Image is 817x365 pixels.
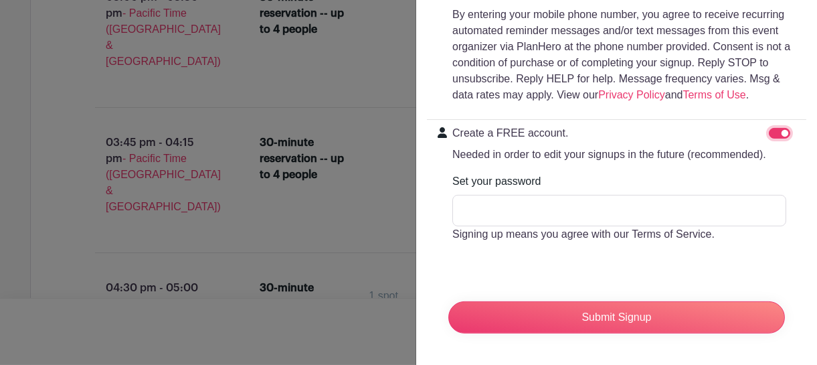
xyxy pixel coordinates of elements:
p: Signing up means you agree with our Terms of Service. [452,226,796,242]
a: Terms of Use [683,89,745,100]
a: Privacy Policy [598,89,665,100]
p: Needed in order to edit your signups in the future (recommended). [452,147,766,163]
p: Create a FREE account. [452,125,766,141]
p: By entering your mobile phone number, you agree to receive recurring automated reminder messages ... [452,7,796,103]
input: Submit Signup [448,301,785,334]
label: Set your password [452,173,541,190]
